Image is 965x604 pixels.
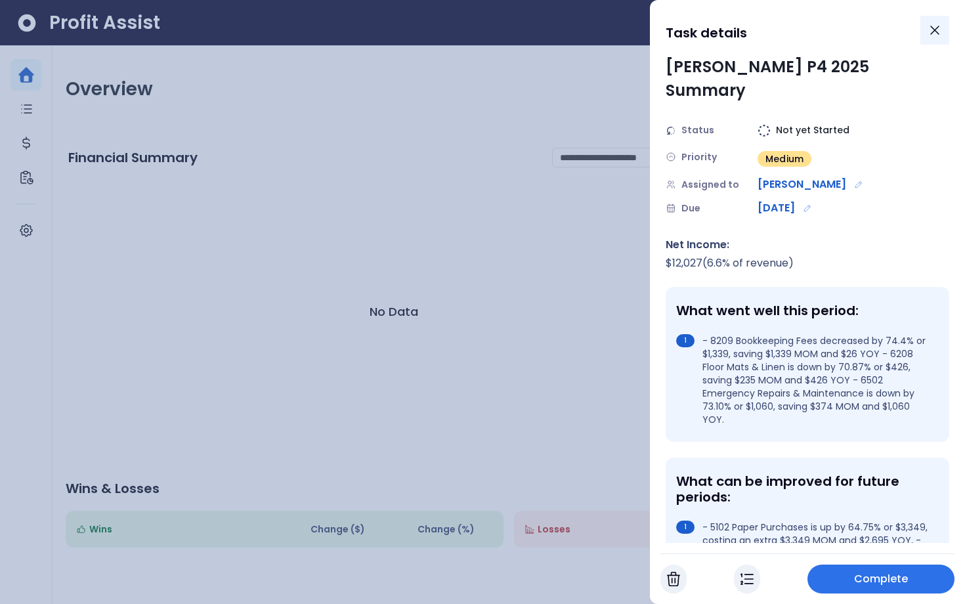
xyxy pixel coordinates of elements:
[681,202,700,215] span: Due
[666,125,676,136] img: Status
[666,255,949,271] div: $ 12,027 ( 6.6 % of revenue)
[851,177,866,192] button: Edit assignment
[765,152,804,165] span: Medium
[666,55,949,102] div: [PERSON_NAME] P4 2025 Summary
[807,565,954,593] button: Complete
[740,571,754,587] img: In Progress
[681,178,739,192] span: Assigned to
[676,473,933,505] div: What can be improved for future periods:
[854,571,909,587] span: Complete
[758,200,795,216] span: [DATE]
[676,303,933,318] div: What went well this period:
[667,571,680,587] img: Cancel Task
[800,201,815,215] button: Edit due date
[681,150,717,164] span: Priority
[676,334,933,426] li: - 8209 Bookkeeping Fees decreased by 74.4% or $1,339, saving $1,339 MOM and $26 YOY - 6208 Floor ...
[666,21,747,45] h1: Task details
[758,124,771,137] img: Not yet Started
[666,237,949,253] div: Net Income:
[681,123,714,137] span: Status
[920,16,949,45] button: Close
[776,123,849,137] span: Not yet Started
[758,177,846,192] span: [PERSON_NAME]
